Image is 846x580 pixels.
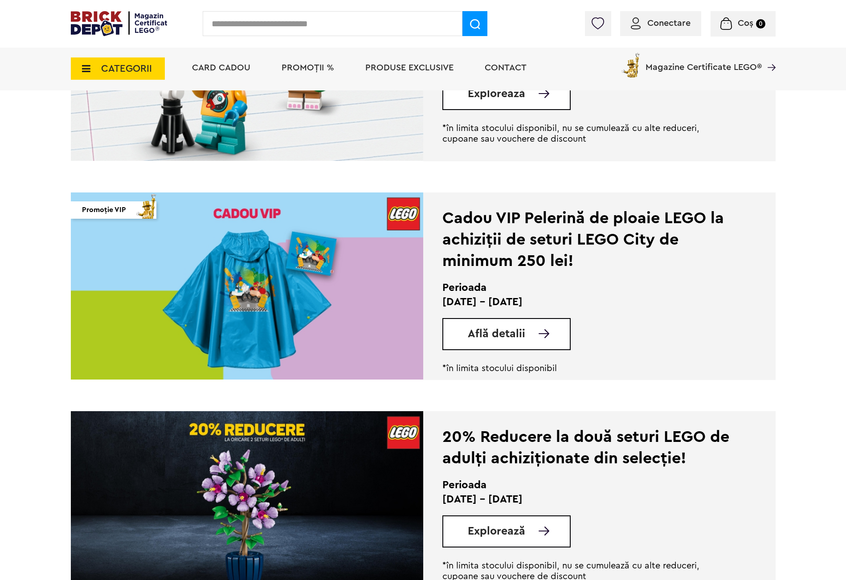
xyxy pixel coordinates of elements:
[132,192,161,219] img: vip_page_imag.png
[442,123,732,144] p: *în limita stocului disponibil, nu se cumulează cu alte reduceri, cupoane sau vouchere de discount
[192,63,250,72] a: Card Cadou
[442,492,732,506] p: [DATE] - [DATE]
[282,63,334,72] a: PROMOȚII %
[365,63,454,72] a: Produse exclusive
[738,19,753,28] span: Coș
[468,526,570,537] a: Explorează
[762,51,776,60] a: Magazine Certificate LEGO®
[442,281,732,295] h2: Perioada
[468,328,525,339] span: Află detalii
[442,295,732,309] p: [DATE] - [DATE]
[442,426,732,469] div: 20% Reducere la două seturi LEGO de adulți achiziționate din selecție!
[442,363,732,374] p: *în limita stocului disponibil
[631,19,691,28] a: Conectare
[468,526,525,537] span: Explorează
[485,63,527,72] a: Contact
[468,328,570,339] a: Află detalii
[647,19,691,28] span: Conectare
[756,19,765,29] small: 0
[442,208,732,272] div: Cadou VIP Pelerină de ploaie LEGO la achiziții de seturi LEGO City de minimum 250 lei!
[468,88,525,99] span: Explorează
[646,51,762,72] span: Magazine Certificate LEGO®
[442,478,732,492] h2: Perioada
[82,201,126,219] span: Promoție VIP
[468,88,570,99] a: Explorează
[101,64,152,74] span: CATEGORII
